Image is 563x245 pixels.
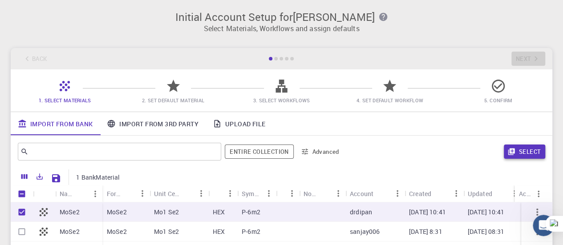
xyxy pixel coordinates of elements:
h3: Initial Account Setup for [PERSON_NAME] [16,11,547,23]
p: [DATE] 8:31 [409,227,442,236]
button: Menu [331,186,345,201]
button: Menu [194,186,208,201]
p: MoSe2 [60,227,80,236]
p: Mo1 Se2 [154,208,179,217]
p: [DATE] 10:41 [468,208,505,217]
button: Sort [373,186,388,201]
div: Non-periodic [304,185,317,202]
span: 2. Set Default Material [142,97,204,104]
div: Unit Cell Formula [154,185,180,202]
button: Menu [390,186,405,201]
p: HEX [213,208,225,217]
div: Icon [33,185,55,202]
button: Advanced [297,145,344,159]
p: P-6m2 [242,227,260,236]
div: Formula [102,185,150,202]
button: Menu [262,186,276,201]
div: Account [345,185,405,202]
p: 1 BankMaterial [76,173,120,182]
button: Sort [431,186,446,201]
p: Mo1 Se2 [154,227,179,236]
p: MoSe2 [60,208,80,217]
button: Select [504,145,545,159]
p: Select Materials, Workflows and assign defaults [16,23,547,34]
p: [DATE] 08:31 [468,227,505,236]
div: Formula [107,185,121,202]
button: Menu [135,186,150,201]
button: Sort [492,186,506,201]
p: drdipan [350,208,372,217]
button: Export [32,169,47,184]
span: Filter throughout whole library including sets (folders) [225,145,293,159]
div: Name [55,185,102,202]
span: 5. Confirm [484,97,512,104]
button: Sort [74,187,88,201]
div: Created [405,185,463,202]
a: Upload File [206,112,272,135]
div: Lattice [208,185,237,202]
span: 4. Set Default Workflow [356,97,423,104]
button: Menu [88,187,102,201]
div: Account [350,185,373,202]
p: MoSe2 [107,208,127,217]
div: Actions [519,185,531,202]
button: Sort [317,186,331,201]
button: Entire collection [225,145,293,159]
div: Created [409,185,431,202]
div: Unit Cell Formula [150,185,208,202]
iframe: Intercom live chat [533,215,554,236]
button: Sort [213,186,227,201]
p: [DATE] 10:41 [409,208,446,217]
div: Updated [468,185,492,202]
span: Support [18,6,50,14]
div: Name [60,185,74,202]
button: Menu [223,186,237,201]
div: Symmetry [242,185,262,202]
span: 3. Select Workflows [253,97,310,104]
p: HEX [213,227,225,236]
button: Sort [180,186,194,201]
span: 1. Select Materials [39,97,91,104]
div: Symmetry [237,185,276,202]
div: Updated [463,185,522,202]
button: Menu [507,186,522,201]
button: Menu [449,186,463,201]
div: Actions [514,185,546,202]
button: Save Explorer Settings [47,169,65,187]
p: MoSe2 [107,227,127,236]
button: Columns [17,169,32,184]
button: Menu [285,186,299,201]
p: P-6m2 [242,208,260,217]
a: Import From 3rd Party [100,112,205,135]
button: Sort [121,186,135,201]
p: sanjay006 [350,227,380,236]
a: Import From Bank [11,112,100,135]
button: Menu [531,187,546,201]
div: Tags [276,185,299,202]
div: Non-periodic [299,185,345,202]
